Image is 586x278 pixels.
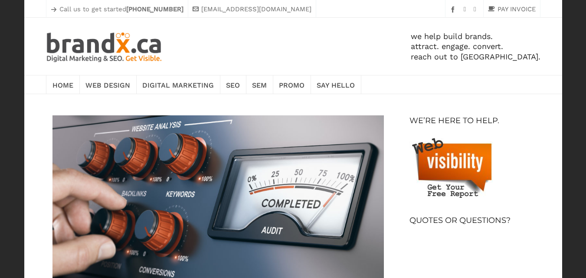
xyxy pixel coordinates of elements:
a: facebook [450,6,458,13]
span: Home [52,78,73,91]
a: SEO [220,75,246,94]
a: Promo [273,75,311,94]
span: Web Design [85,78,130,91]
strong: [PHONE_NUMBER] [126,5,183,13]
span: SEM [252,78,267,91]
a: Home [46,75,80,94]
a: [EMAIL_ADDRESS][DOMAIN_NAME] [193,4,311,14]
p: Call us to get started [51,4,183,14]
img: SEO Edmonton Search Engine Optimization, Internet Marketing Services Edmonton, Top Edmonton SEO, ... [52,115,384,278]
div: we help build brands. attract. engage. convert. reach out to [GEOGRAPHIC_DATA]. [163,18,540,75]
h4: Quotes Or Questions? [409,215,511,226]
a: PAY INVOICE [488,4,536,14]
a: Say Hello [311,75,361,94]
span: Digital Marketing [142,78,214,91]
a: Digital Marketing [136,75,220,94]
span: Promo [279,78,304,91]
span: Say Hello [317,78,355,91]
a: twitter [474,6,478,13]
h4: We’re Here To Help. [409,115,499,126]
img: Edmonton SEO. SEM. Web Design. Print. Brandx Digital Marketing & SEO [46,31,164,62]
a: instagram [464,6,468,13]
a: Web Design [79,75,137,94]
span: SEO [226,78,240,91]
img: We're here to help you succeed. Get started! [409,134,501,198]
a: SEM [246,75,273,94]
